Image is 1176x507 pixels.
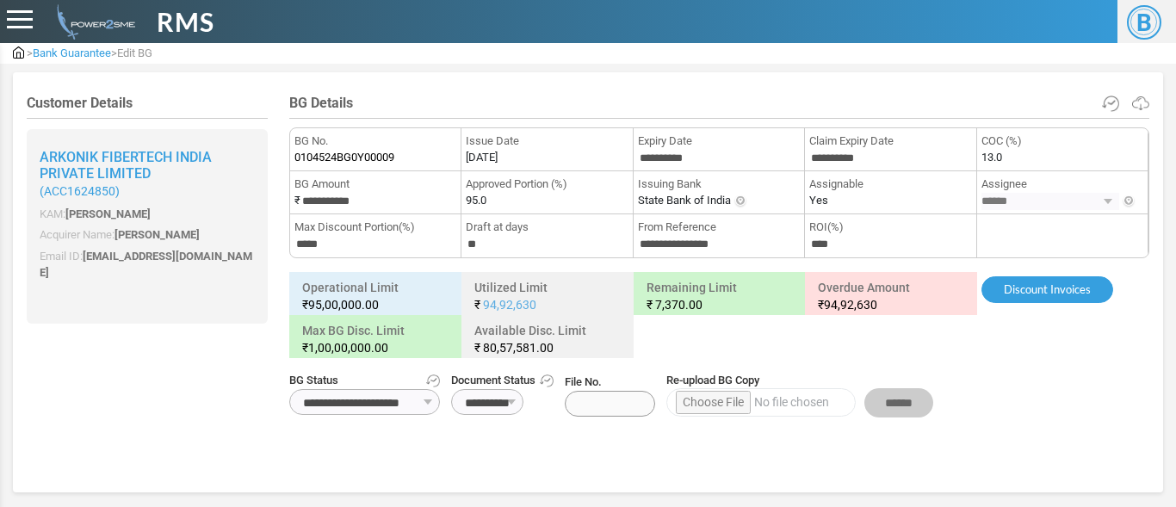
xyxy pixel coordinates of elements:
[44,184,115,198] span: ACC1624850
[809,192,828,209] label: Yes
[1122,195,1136,208] img: Info
[117,46,152,59] span: Edit BG
[294,219,456,236] span: Max Discount Portion(%)
[981,133,1143,150] span: COC (%)
[466,276,629,316] h6: Utilized Limit
[40,226,255,244] p: Acquirer Name:
[638,276,802,316] h6: Remaining Limit
[40,149,212,182] span: Arkonik Fibertech India Private Limited
[40,250,252,280] span: [EMAIL_ADDRESS][DOMAIN_NAME]
[981,176,1143,193] span: Assignee
[638,192,731,209] label: State Bank of India
[308,341,388,355] span: 1,00,00,000.00
[294,319,457,359] h6: Max BG Disc. Limit
[474,298,480,312] span: ₹
[818,298,824,312] span: ₹
[1127,5,1161,40] span: B
[540,372,554,389] a: Get Document History
[565,374,655,417] span: File No.
[809,276,973,316] h6: Overdue Amount
[290,171,461,214] li: ₹
[294,149,394,166] span: 0104524BG0Y00009
[638,133,800,150] span: Expiry Date
[33,46,111,59] span: Bank Guarantee
[157,3,214,41] span: RMS
[666,372,933,389] span: Re-upload BG Copy
[308,298,379,312] span: 95,00,000.00
[40,206,255,223] p: KAM:
[809,133,971,150] span: Claim Expiry Date
[809,219,971,236] span: ROI(%)
[466,219,628,236] span: Draft at days
[40,184,255,199] small: ( )
[647,298,653,312] span: ₹
[981,276,1113,304] a: Discount Invoices
[638,219,800,236] span: From Reference
[294,133,456,150] span: BG No.
[809,176,971,193] span: Assignable
[483,341,554,355] span: 80,57,581.00
[294,176,456,193] span: BG Amount
[302,339,449,356] small: ₹
[466,176,628,193] span: Approved Portion (%)
[40,248,255,281] p: Email ID:
[466,149,498,166] label: [DATE]
[466,192,486,209] label: 95.0
[466,133,628,150] span: Issue Date
[655,298,703,312] span: 7,370.00
[294,276,457,316] h6: Operational Limit
[50,4,135,40] img: admin
[818,296,964,313] small: 94,92,630
[474,341,480,355] span: ₹
[115,228,200,241] span: [PERSON_NAME]
[483,298,536,312] a: 94,92,630
[426,372,440,389] a: Get Status History
[302,296,449,313] small: ₹
[289,372,440,389] span: BG Status
[27,95,268,111] h4: Customer Details
[289,95,1149,111] h4: BG Details
[451,372,554,389] span: Document Status
[65,207,151,220] span: [PERSON_NAME]
[981,149,1002,166] label: 13.0
[733,195,747,208] img: Info
[466,319,629,359] h6: Available Disc. Limit
[638,176,800,193] span: Issuing Bank
[13,46,24,59] img: admin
